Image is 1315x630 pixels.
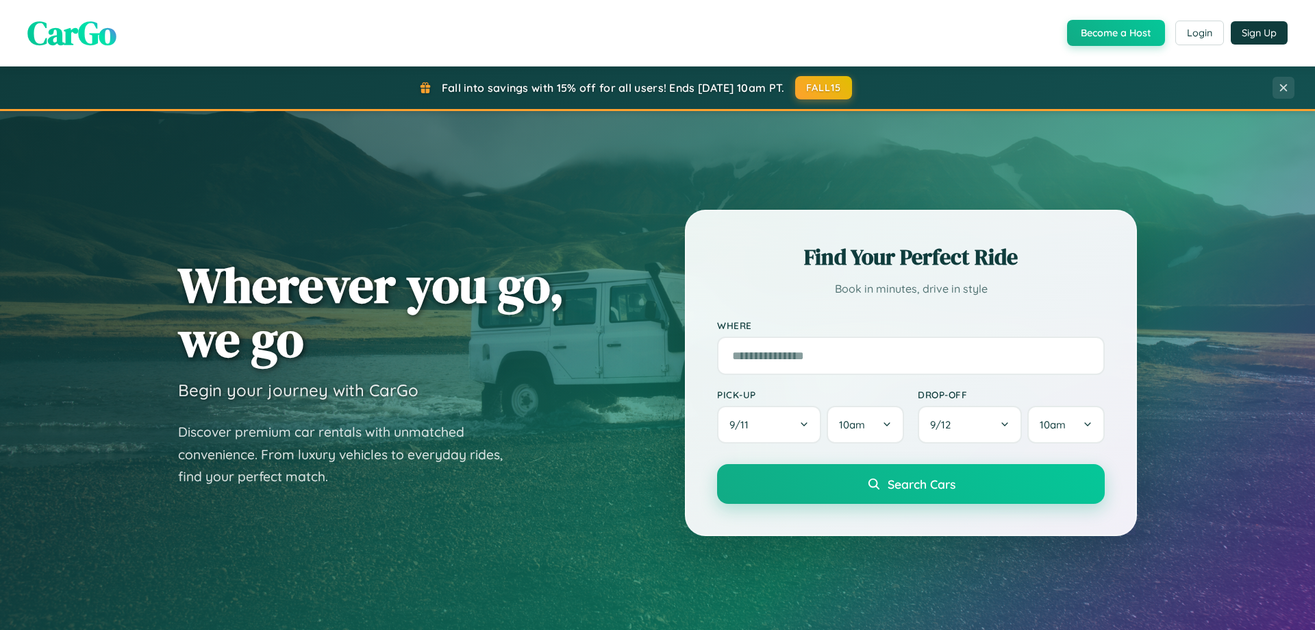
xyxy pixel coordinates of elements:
[795,76,853,99] button: FALL15
[178,421,521,488] p: Discover premium car rentals with unmatched convenience. From luxury vehicles to everyday rides, ...
[178,380,418,400] h3: Begin your journey with CarGo
[1231,21,1288,45] button: Sign Up
[839,418,865,431] span: 10am
[717,389,904,400] label: Pick-up
[1027,406,1105,444] button: 10am
[1040,418,1066,431] span: 10am
[1175,21,1224,45] button: Login
[918,406,1022,444] button: 9/12
[717,242,1105,272] h2: Find Your Perfect Ride
[178,258,564,366] h1: Wherever you go, we go
[1067,20,1165,46] button: Become a Host
[930,418,957,431] span: 9 / 12
[717,319,1105,331] label: Where
[27,10,116,56] span: CarGo
[918,389,1105,400] label: Drop-off
[717,464,1105,504] button: Search Cars
[717,279,1105,299] p: Book in minutes, drive in style
[827,406,904,444] button: 10am
[717,406,821,444] button: 9/11
[888,476,955,492] span: Search Cars
[442,81,785,95] span: Fall into savings with 15% off for all users! Ends [DATE] 10am PT.
[729,418,755,431] span: 9 / 11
